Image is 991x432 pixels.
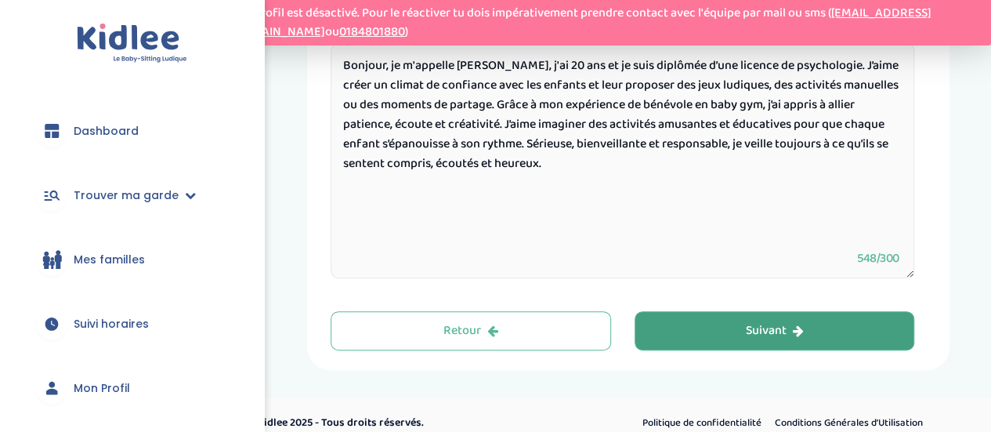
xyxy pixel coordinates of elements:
[74,252,145,268] span: Mes familles
[248,415,562,431] p: © Kidlee 2025 - Tous droits réservés.
[856,249,899,268] span: 548/300
[24,103,241,159] a: Dashboard
[331,311,611,350] button: Retour
[745,322,803,340] div: Suivant
[74,380,130,397] span: Mon Profil
[74,316,149,332] span: Suivi horaires
[635,311,915,350] button: Suivant
[443,322,498,340] div: Retour
[24,296,241,352] a: Suivi horaires
[24,360,241,416] a: Mon Profil
[24,231,241,288] a: Mes familles
[339,22,405,42] a: 0184801880
[74,187,179,204] span: Trouver ma garde
[24,167,241,223] a: Trouver ma garde
[77,24,187,64] img: logo.svg
[231,4,983,42] p: Ton profil est désactivé. Pour le réactiver tu dois impérativement prendre contact avec l'équipe ...
[74,123,139,140] span: Dashboard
